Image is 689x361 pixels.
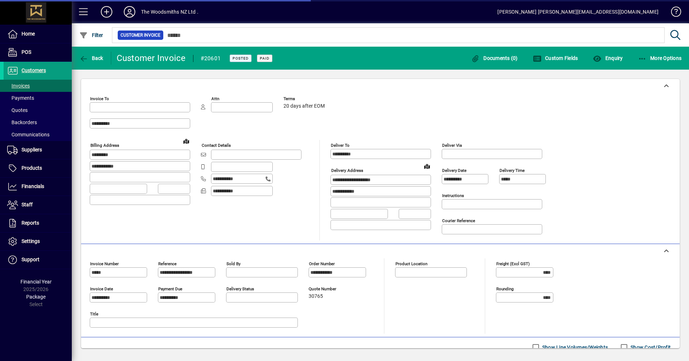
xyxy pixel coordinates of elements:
a: Suppliers [4,141,72,159]
button: More Options [636,52,684,65]
span: Settings [22,238,40,244]
button: Filter [78,29,105,42]
div: The Woodsmiths NZ Ltd . [141,6,198,18]
mat-label: Title [90,311,98,317]
span: Products [22,165,42,171]
mat-label: Order number [309,261,335,266]
div: [PERSON_NAME] [PERSON_NAME][EMAIL_ADDRESS][DOMAIN_NAME] [497,6,658,18]
a: Products [4,159,72,177]
span: Reports [22,220,39,226]
a: POS [4,43,72,61]
span: Support [22,257,39,262]
a: View on map [181,135,192,147]
mat-label: Deliver via [442,143,462,148]
div: Customer Invoice [117,52,186,64]
mat-label: Product location [395,261,427,266]
a: View on map [421,160,433,172]
span: Terms [283,97,327,101]
a: Payments [4,92,72,104]
mat-label: Freight (excl GST) [496,261,530,266]
button: Add [95,5,118,18]
span: Suppliers [22,147,42,153]
mat-label: Instructions [442,193,464,198]
button: Enquiry [591,52,624,65]
a: Backorders [4,116,72,128]
span: 20 days after EOM [283,103,325,109]
button: Back [78,52,105,65]
span: 30765 [309,294,323,299]
button: Custom Fields [531,52,580,65]
a: Reports [4,214,72,232]
mat-label: Delivery time [500,168,525,173]
span: Posted [233,56,249,61]
a: Invoices [4,80,72,92]
span: Home [22,31,35,37]
span: Quote number [309,287,352,291]
mat-label: Invoice To [90,96,109,101]
a: Financials [4,178,72,196]
mat-label: Rounding [496,286,514,291]
label: Show Line Volumes/Weights [541,344,608,351]
span: More Options [638,55,682,61]
mat-label: Courier Reference [442,218,475,223]
app-page-header-button: Back [72,52,111,65]
label: Show Cost/Profit [629,344,671,351]
mat-label: Reference [158,261,177,266]
mat-label: Invoice number [90,261,119,266]
div: #20601 [201,53,221,64]
a: Support [4,251,72,269]
span: Payments [7,95,34,101]
span: Staff [22,202,33,207]
span: Custom Fields [533,55,578,61]
a: Home [4,25,72,43]
span: Invoices [7,83,30,89]
button: Profile [118,5,141,18]
span: Back [79,55,103,61]
a: Staff [4,196,72,214]
button: Documents (0) [469,52,520,65]
mat-label: Invoice date [90,286,113,291]
span: Financial Year [20,279,52,285]
span: Documents (0) [471,55,518,61]
mat-label: Delivery date [442,168,467,173]
a: Quotes [4,104,72,116]
span: Package [26,294,46,300]
mat-label: Sold by [226,261,240,266]
mat-label: Deliver To [331,143,350,148]
span: Financials [22,183,44,189]
a: Settings [4,233,72,250]
a: Communications [4,128,72,141]
a: Knowledge Base [666,1,680,25]
span: Enquiry [593,55,623,61]
span: Customer Invoice [121,32,160,39]
mat-label: Payment due [158,286,182,291]
span: Quotes [7,107,28,113]
span: Backorders [7,119,37,125]
span: Communications [7,132,50,137]
span: POS [22,49,31,55]
span: Customers [22,67,46,73]
span: Filter [79,32,103,38]
span: Paid [260,56,269,61]
mat-label: Attn [211,96,219,101]
mat-label: Delivery status [226,286,254,291]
